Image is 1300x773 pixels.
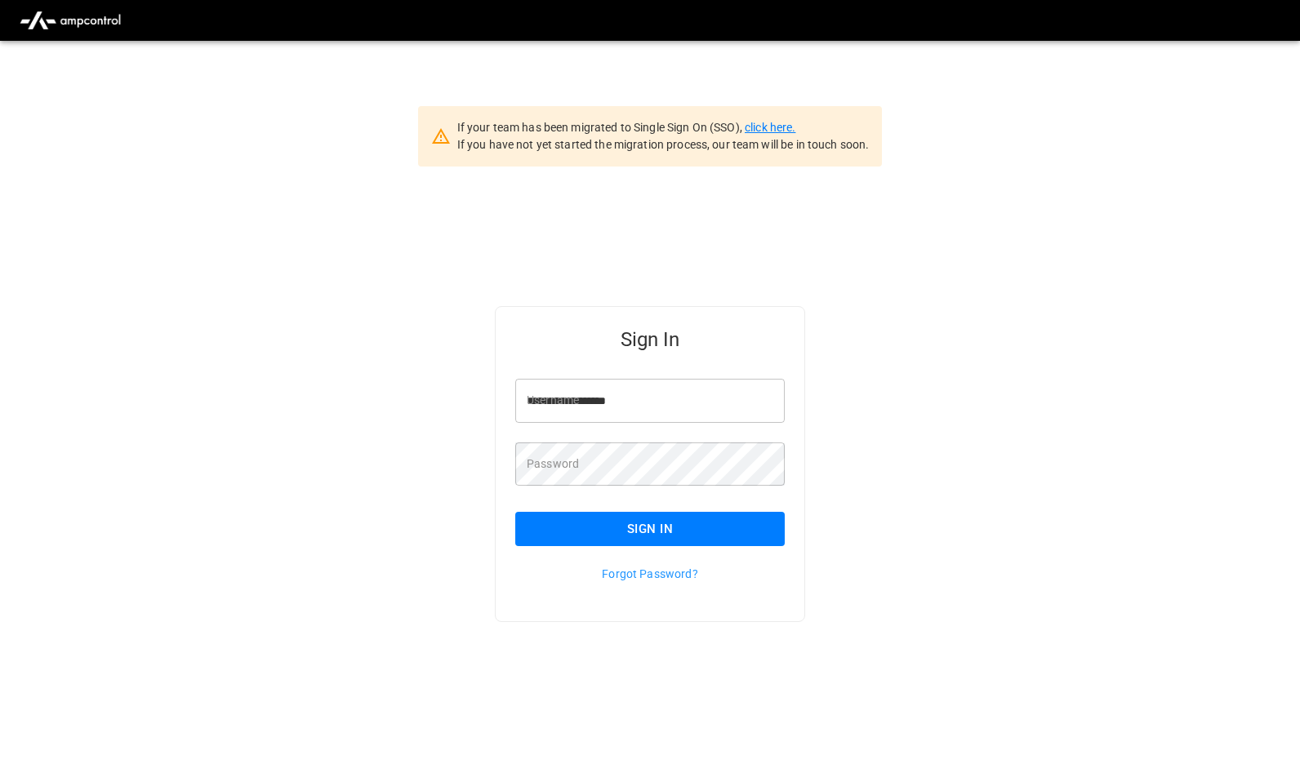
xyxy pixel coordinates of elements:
[745,121,795,134] a: click here.
[515,512,785,546] button: Sign In
[457,121,745,134] span: If your team has been migrated to Single Sign On (SSO),
[13,5,127,36] img: ampcontrol.io logo
[515,566,785,582] p: Forgot Password?
[515,327,785,353] h5: Sign In
[457,138,870,151] span: If you have not yet started the migration process, our team will be in touch soon.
